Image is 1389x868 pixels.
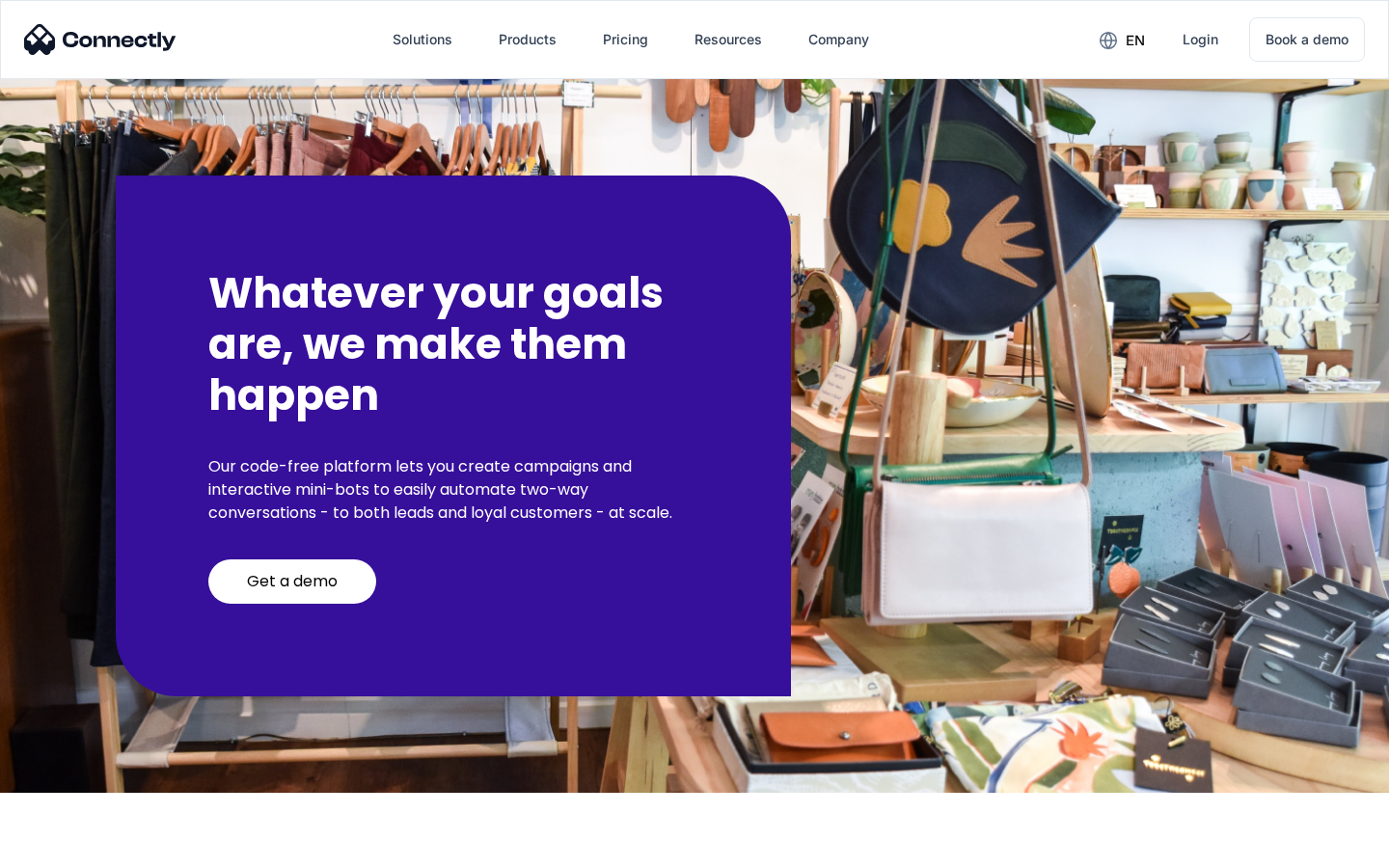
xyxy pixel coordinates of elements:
[247,572,338,591] div: Get a demo
[19,834,116,861] aside: Language selected: English
[24,24,177,55] img: Connectly Logo
[208,559,376,604] a: Get a demo
[1167,16,1234,63] a: Login
[499,26,557,53] div: Products
[1183,26,1218,53] div: Login
[208,455,698,525] p: Our code-free platform lets you create campaigns and interactive mini-bots to easily automate two...
[39,834,116,861] ul: Language list
[1249,17,1365,62] a: Book a demo
[393,26,452,53] div: Solutions
[1126,27,1145,54] div: en
[808,26,869,53] div: Company
[603,26,648,53] div: Pricing
[208,268,698,420] h2: Whatever your goals are, we make them happen
[587,16,664,63] a: Pricing
[694,26,762,53] div: Resources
